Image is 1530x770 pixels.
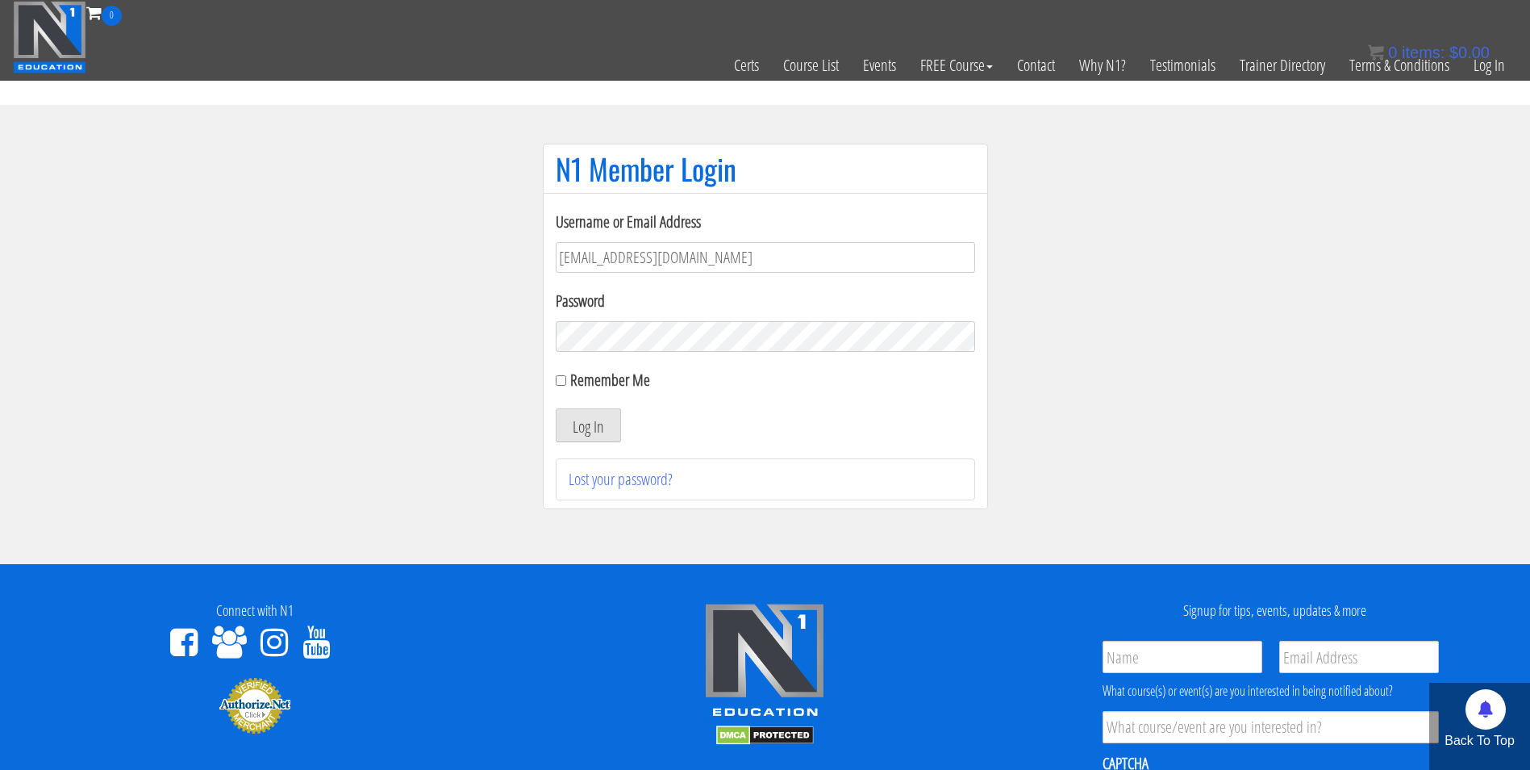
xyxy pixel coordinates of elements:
[1449,44,1458,61] span: $
[13,1,86,73] img: n1-education
[851,26,908,105] a: Events
[1103,711,1439,743] input: What course/event are you interested in?
[556,408,621,442] button: Log In
[1402,44,1445,61] span: items:
[1067,26,1138,105] a: Why N1?
[86,2,122,23] a: 0
[1103,681,1439,701] div: What course(s) or event(s) are you interested in being notified about?
[556,210,975,234] label: Username or Email Address
[1368,44,1384,61] img: icon11.png
[102,6,122,26] span: 0
[219,676,291,734] img: Authorize.Net Merchant - Click to Verify
[556,153,975,185] h1: N1 Member Login
[704,603,825,722] img: n1-edu-logo
[1103,641,1262,673] input: Name
[771,26,851,105] a: Course List
[716,726,814,745] img: DMCA.com Protection Status
[1138,26,1228,105] a: Testimonials
[1368,44,1490,61] a: 0 items: $0.00
[1388,44,1397,61] span: 0
[1461,26,1517,105] a: Log In
[1005,26,1067,105] a: Contact
[1449,44,1490,61] bdi: 0.00
[569,468,673,490] a: Lost your password?
[908,26,1005,105] a: FREE Course
[556,289,975,313] label: Password
[1228,26,1337,105] a: Trainer Directory
[1337,26,1461,105] a: Terms & Conditions
[12,603,498,619] h4: Connect with N1
[1279,641,1439,673] input: Email Address
[570,369,650,391] label: Remember Me
[722,26,771,105] a: Certs
[1032,603,1518,619] h4: Signup for tips, events, updates & more
[1429,731,1530,751] p: Back To Top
